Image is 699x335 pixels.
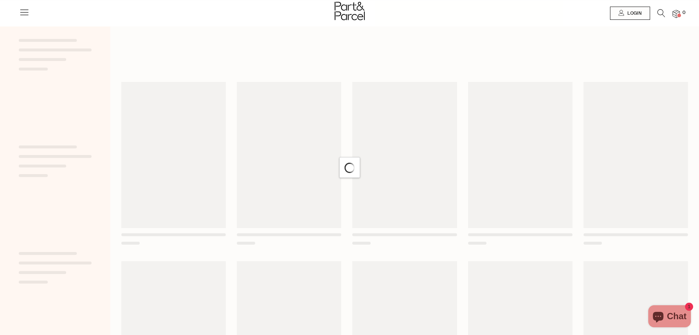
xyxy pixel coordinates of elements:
a: Login [610,7,650,20]
a: 0 [673,10,680,18]
img: Part&Parcel [335,2,365,20]
span: 0 [681,10,687,16]
span: Login [625,10,642,17]
inbox-online-store-chat: Shopify online store chat [646,305,693,329]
